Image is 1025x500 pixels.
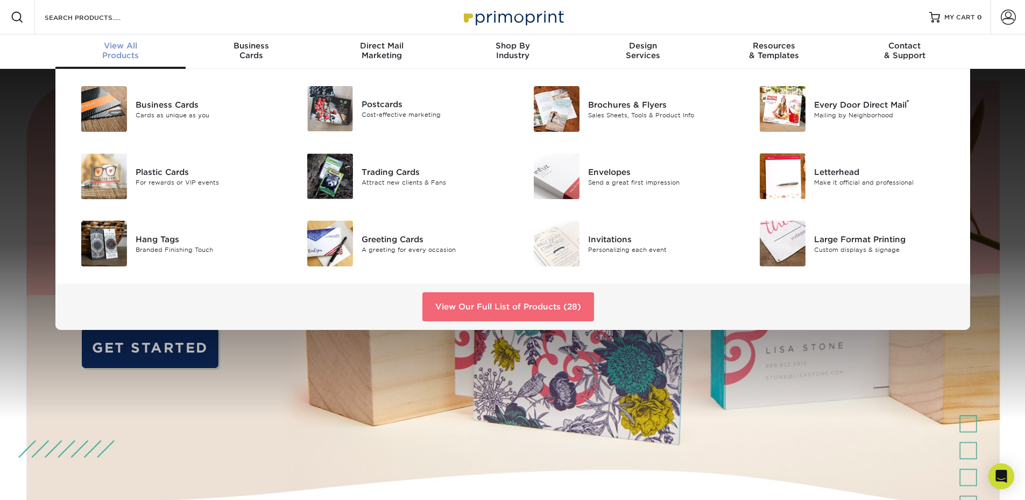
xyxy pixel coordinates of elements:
div: Custom displays & signage [814,245,957,254]
div: Industry [447,41,578,60]
img: Plastic Cards [81,153,127,199]
span: View All [55,41,186,51]
span: Contact [839,41,970,51]
div: Cost-effective marketing [362,110,504,119]
input: SEARCH PRODUCTS..... [44,11,149,24]
div: Every Door Direct Mail [814,98,957,110]
sup: ® [907,98,909,106]
div: Send a great first impression [588,178,731,187]
a: Shop ByIndustry [447,34,578,69]
img: Primoprint [459,5,567,29]
div: Business Cards [136,98,278,110]
img: Brochures & Flyers [534,86,579,132]
div: Large Format Printing [814,233,957,245]
img: Every Door Direct Mail [760,86,805,132]
span: 0 [977,13,982,21]
div: & Support [839,41,970,60]
a: Envelopes Envelopes Send a great first impression [521,149,731,203]
img: Greeting Cards [307,221,353,266]
div: Products [55,41,186,60]
a: Brochures & Flyers Brochures & Flyers Sales Sheets, Tools & Product Info [521,82,731,136]
div: Sales Sheets, Tools & Product Info [588,110,731,119]
span: Design [578,41,709,51]
img: Large Format Printing [760,221,805,266]
a: View Our Full List of Products (28) [422,292,594,321]
a: View AllProducts [55,34,186,69]
div: Open Intercom Messenger [988,463,1014,489]
img: Trading Cards [307,153,353,199]
div: Services [578,41,709,60]
img: Envelopes [534,153,579,199]
a: Large Format Printing Large Format Printing Custom displays & signage [747,216,957,271]
img: Hang Tags [81,221,127,266]
a: Postcards Postcards Cost-effective marketing [294,82,505,136]
a: Every Door Direct Mail Every Door Direct Mail® Mailing by Neighborhood [747,82,957,136]
span: Resources [709,41,839,51]
a: BusinessCards [186,34,316,69]
div: Brochures & Flyers [588,98,731,110]
span: Shop By [447,41,578,51]
a: Trading Cards Trading Cards Attract new clients & Fans [294,149,505,203]
span: Direct Mail [316,41,447,51]
span: Business [186,41,316,51]
div: Cards [186,41,316,60]
a: Greeting Cards Greeting Cards A greeting for every occasion [294,216,505,271]
div: Trading Cards [362,166,504,178]
div: Branded Finishing Touch [136,245,278,254]
div: Postcards [362,98,504,110]
a: Plastic Cards Plastic Cards For rewards or VIP events [68,149,279,203]
div: For rewards or VIP events [136,178,278,187]
a: Invitations Invitations Personalizing each event [521,216,731,271]
div: Plastic Cards [136,166,278,178]
div: Envelopes [588,166,731,178]
div: Make it official and professional [814,178,957,187]
img: Postcards [307,86,353,131]
span: MY CART [944,13,975,22]
div: Letterhead [814,166,957,178]
img: Invitations [534,221,579,266]
div: Attract new clients & Fans [362,178,504,187]
a: Hang Tags Hang Tags Branded Finishing Touch [68,216,279,271]
a: Letterhead Letterhead Make it official and professional [747,149,957,203]
div: A greeting for every occasion [362,245,504,254]
div: & Templates [709,41,839,60]
a: Resources& Templates [709,34,839,69]
a: Business Cards Business Cards Cards as unique as you [68,82,279,136]
a: Direct MailMarketing [316,34,447,69]
div: Greeting Cards [362,233,504,245]
div: Cards as unique as you [136,110,278,119]
div: Personalizing each event [588,245,731,254]
a: DesignServices [578,34,709,69]
img: Business Cards [81,86,127,132]
div: Hang Tags [136,233,278,245]
div: Marketing [316,41,447,60]
a: Contact& Support [839,34,970,69]
img: Letterhead [760,153,805,199]
div: Invitations [588,233,731,245]
div: Mailing by Neighborhood [814,110,957,119]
